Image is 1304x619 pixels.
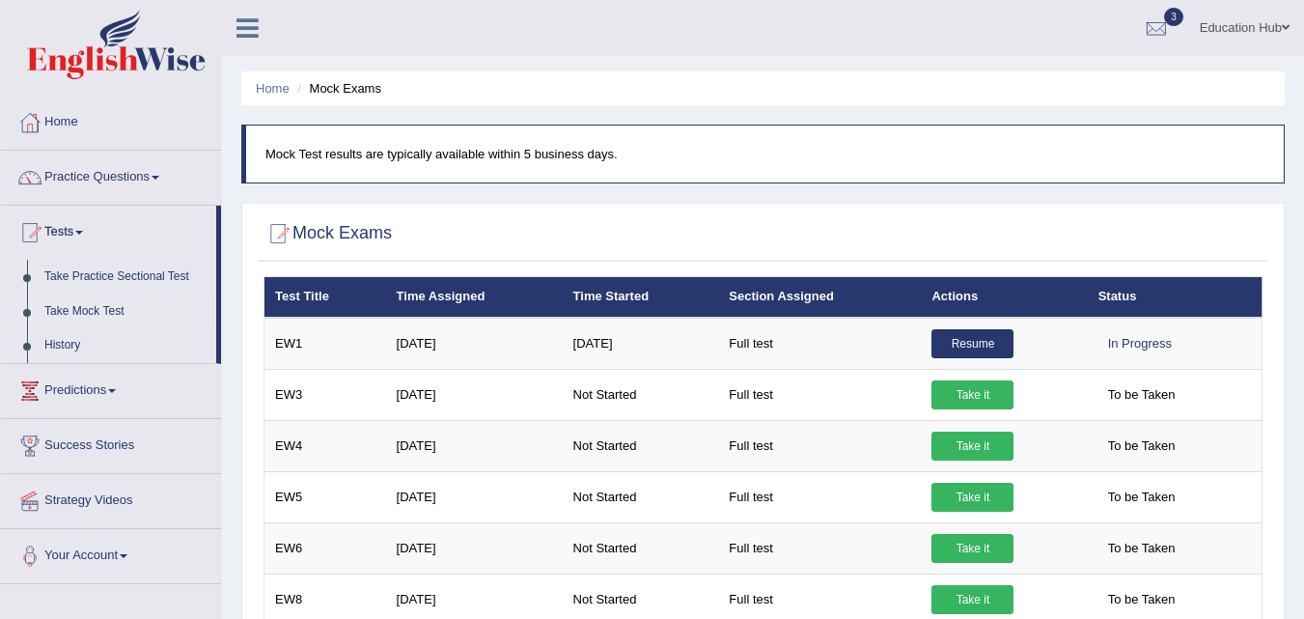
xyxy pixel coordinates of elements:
[386,277,563,318] th: Time Assigned
[718,471,921,522] td: Full test
[1098,329,1181,358] div: In Progress
[36,260,216,295] a: Take Practice Sectional Test
[256,81,290,96] a: Home
[931,380,1013,409] a: Take it
[1098,432,1185,461] span: To be Taken
[1098,585,1185,614] span: To be Taken
[1,151,221,199] a: Practice Questions
[386,420,563,471] td: [DATE]
[264,522,386,574] td: EW6
[386,369,563,420] td: [DATE]
[718,318,921,370] td: Full test
[931,585,1013,614] a: Take it
[931,534,1013,563] a: Take it
[386,318,563,370] td: [DATE]
[1098,534,1185,563] span: To be Taken
[1098,483,1185,512] span: To be Taken
[1088,277,1262,318] th: Status
[718,277,921,318] th: Section Assigned
[264,318,386,370] td: EW1
[1164,8,1183,26] span: 3
[1,364,221,412] a: Predictions
[386,471,563,522] td: [DATE]
[563,522,719,574] td: Not Started
[264,369,386,420] td: EW3
[265,145,1264,163] p: Mock Test results are typically available within 5 business days.
[1098,380,1185,409] span: To be Taken
[563,420,719,471] td: Not Started
[718,369,921,420] td: Full test
[1,419,221,467] a: Success Stories
[931,432,1013,461] a: Take it
[264,277,386,318] th: Test Title
[718,522,921,574] td: Full test
[931,483,1013,512] a: Take it
[386,522,563,574] td: [DATE]
[1,96,221,144] a: Home
[1,474,221,522] a: Strategy Videos
[563,277,719,318] th: Time Started
[931,329,1013,358] a: Resume
[36,295,216,329] a: Take Mock Test
[563,318,719,370] td: [DATE]
[292,79,381,98] li: Mock Exams
[264,420,386,471] td: EW4
[264,471,386,522] td: EW5
[1,206,216,254] a: Tests
[36,328,216,363] a: History
[563,369,719,420] td: Not Started
[1,529,221,577] a: Your Account
[718,420,921,471] td: Full test
[264,219,392,248] h2: Mock Exams
[563,471,719,522] td: Not Started
[921,277,1087,318] th: Actions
